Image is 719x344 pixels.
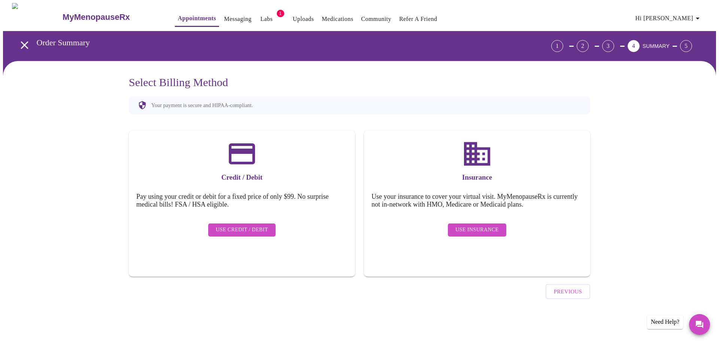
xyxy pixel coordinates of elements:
a: Appointments [178,13,216,24]
img: MyMenopauseRx Logo [12,3,62,31]
h3: Select Billing Method [129,76,590,89]
h3: Order Summary [37,38,510,48]
div: 4 [628,40,640,52]
button: Uploads [290,12,317,27]
a: Labs [260,14,273,24]
span: Hi [PERSON_NAME] [635,13,702,24]
button: Labs [255,12,279,27]
h3: MyMenopauseRx [63,12,130,22]
a: Community [361,14,391,24]
a: Messaging [224,14,251,24]
a: Uploads [293,14,314,24]
a: Medications [322,14,353,24]
button: Medications [319,12,356,27]
button: Previous [546,284,590,299]
h3: Insurance [371,173,583,182]
h5: Use your insurance to cover your virtual visit. MyMenopauseRx is currently not in-network with HM... [371,193,583,208]
h3: Credit / Debit [136,173,348,182]
span: Previous [554,287,582,296]
span: Use Credit / Debit [216,225,268,235]
button: Use Credit / Debit [208,223,276,237]
p: Your payment is secure and HIPAA-compliant. [151,102,253,109]
span: Use Insurance [455,225,498,235]
span: SUMMARY [643,43,670,49]
a: Refer a Friend [399,14,437,24]
h5: Pay using your credit or debit for a fixed price of only $99. No surprise medical bills! FSA / HS... [136,193,348,208]
button: Hi [PERSON_NAME] [632,11,705,26]
button: open drawer [13,34,36,56]
div: 3 [602,40,614,52]
button: Messaging [221,12,254,27]
a: MyMenopauseRx [62,4,160,30]
div: Need Help? [647,315,683,329]
span: 1 [277,10,284,17]
button: Appointments [175,11,219,27]
div: 2 [577,40,589,52]
div: 1 [551,40,563,52]
button: Refer a Friend [396,12,440,27]
div: 5 [680,40,692,52]
button: Community [358,12,394,27]
button: Messages [689,314,710,335]
button: Use Insurance [448,223,506,237]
